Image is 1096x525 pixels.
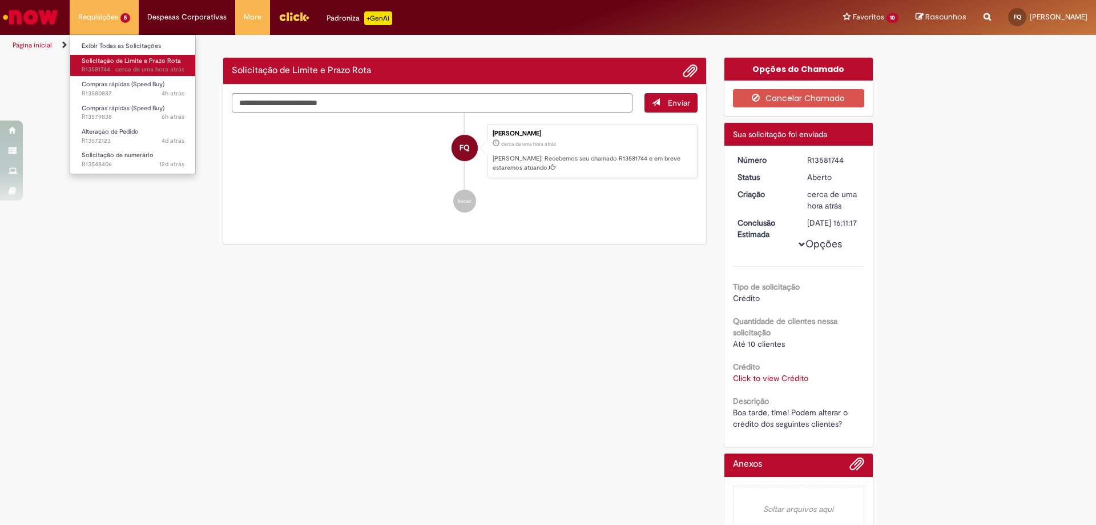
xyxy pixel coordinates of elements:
[849,456,864,477] button: Adicionar anexos
[733,373,808,383] a: Click to view Crédito
[501,141,556,147] span: cerca de uma hora atrás
[807,217,860,229] div: [DATE] 16:11:17
[1030,12,1087,22] span: [PERSON_NAME]
[733,396,769,406] b: Descrição
[807,154,860,166] div: R13581744
[327,11,392,25] div: Padroniza
[70,102,196,123] a: Aberto R13579838 : Compras rápidas (Speed Buy)
[162,113,184,121] span: 6h atrás
[724,58,873,81] div: Opções do Chamado
[82,113,184,122] span: R13579838
[460,134,469,162] span: FQ
[115,65,184,74] span: cerca de uma hora atrás
[232,66,371,76] h2: Solicitação de Limite e Prazo Rota Histórico de tíquete
[729,217,799,240] dt: Conclusão Estimada
[501,141,556,147] time: 30/09/2025 14:11:13
[733,362,760,372] b: Crédito
[82,160,184,169] span: R13548406
[733,89,865,107] button: Cancelar Chamado
[82,127,139,136] span: Alteração de Pedido
[159,160,184,169] span: 12d atrás
[1,6,60,29] img: ServiceNow
[452,135,478,161] div: Felipe Araujo Quirino
[82,65,184,74] span: R13581744
[13,41,52,50] a: Página inicial
[733,339,785,349] span: Até 10 clientes
[887,13,898,23] span: 10
[729,171,799,183] dt: Status
[162,137,184,145] span: 4d atrás
[733,129,827,139] span: Sua solicitação foi enviada
[279,8,309,25] img: click_logo_yellow_360x200.png
[916,12,966,23] a: Rascunhos
[159,160,184,169] time: 18/09/2025 16:54:19
[364,11,392,25] p: +GenAi
[733,316,837,338] b: Quantidade de clientes nessa solicitação
[70,149,196,170] a: Aberto R13548406 : Solicitação de numerário
[668,98,690,108] span: Enviar
[162,113,184,121] time: 30/09/2025 08:52:04
[683,63,698,78] button: Adicionar anexos
[729,189,799,200] dt: Criação
[78,11,118,23] span: Requisições
[232,124,698,179] li: Felipe Araujo Quirino
[70,78,196,99] a: Aberto R13580887 : Compras rápidas (Speed Buy)
[733,459,762,470] h2: Anexos
[162,89,184,98] time: 30/09/2025 11:28:10
[807,189,860,211] div: 30/09/2025 14:11:13
[733,293,760,303] span: Crédito
[70,55,196,76] a: Aberto R13581744 : Solicitação de Limite e Prazo Rota
[493,154,691,172] p: [PERSON_NAME]! Recebemos seu chamado R13581744 e em breve estaremos atuando.
[82,89,184,98] span: R13580887
[853,11,884,23] span: Favoritos
[70,34,196,174] ul: Requisições
[232,113,698,225] ul: Histórico de tíquete
[733,282,800,292] b: Tipo de solicitação
[82,80,164,89] span: Compras rápidas (Speed Buy)
[147,11,227,23] span: Despesas Corporativas
[9,35,722,56] ul: Trilhas de página
[1014,13,1021,21] span: FQ
[120,13,130,23] span: 5
[82,57,181,65] span: Solicitação de Limite e Prazo Rota
[232,93,632,113] textarea: Digite sua mensagem aqui...
[70,40,196,53] a: Exibir Todas as Solicitações
[162,137,184,145] time: 26/09/2025 17:53:20
[82,104,164,113] span: Compras rápidas (Speed Buy)
[807,171,860,183] div: Aberto
[70,126,196,147] a: Aberto R13572123 : Alteração de Pedido
[162,89,184,98] span: 4h atrás
[82,151,154,159] span: Solicitação de numerário
[729,154,799,166] dt: Número
[493,130,691,137] div: [PERSON_NAME]
[244,11,261,23] span: More
[644,93,698,113] button: Enviar
[925,11,966,22] span: Rascunhos
[807,189,857,211] time: 30/09/2025 14:11:13
[807,189,857,211] span: cerca de uma hora atrás
[733,407,850,429] span: Boa tarde, time! Podem alterar o crédito dos seguintes clientes?
[82,137,184,146] span: R13572123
